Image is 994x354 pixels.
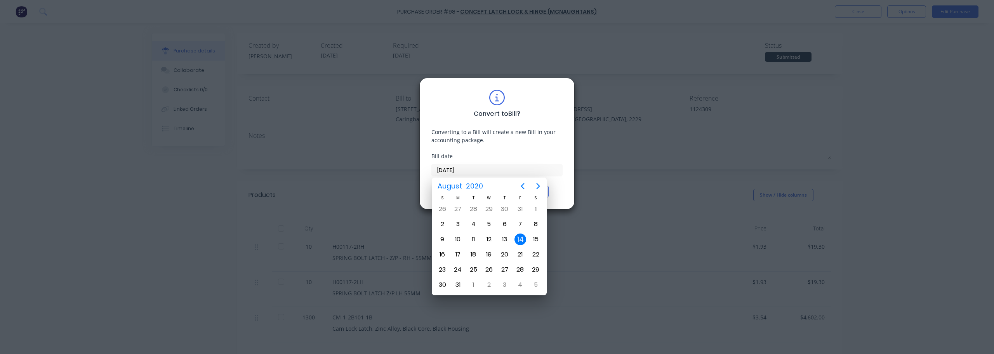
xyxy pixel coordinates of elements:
[530,264,542,276] div: Saturday, August 29, 2020
[514,264,526,276] div: Friday, August 28, 2020
[530,178,546,194] button: Next page
[436,218,448,230] div: Sunday, August 2, 2020
[530,218,542,230] div: Saturday, August 8, 2020
[452,264,464,276] div: Monday, August 24, 2020
[467,218,479,230] div: Tuesday, August 4, 2020
[466,195,481,201] div: T
[515,178,530,194] button: Previous page
[467,249,479,260] div: Tuesday, August 18, 2020
[452,249,464,260] div: Monday, August 17, 2020
[433,179,488,193] button: August2020
[483,218,495,230] div: Wednesday, August 5, 2020
[467,234,479,245] div: Tuesday, August 11, 2020
[483,234,495,245] div: Wednesday, August 12, 2020
[499,203,511,215] div: Thursday, July 30, 2020
[499,218,511,230] div: Thursday, August 6, 2020
[436,264,448,276] div: Sunday, August 23, 2020
[499,234,511,245] div: Thursday, August 13, 2020
[436,179,464,193] span: August
[499,249,511,260] div: Thursday, August 20, 2020
[434,195,450,201] div: S
[452,218,464,230] div: Monday, August 3, 2020
[483,249,495,260] div: Wednesday, August 19, 2020
[530,234,542,245] div: Saturday, August 15, 2020
[483,264,495,276] div: Wednesday, August 26, 2020
[467,279,479,291] div: Tuesday, September 1, 2020
[528,195,544,201] div: S
[467,203,479,215] div: Tuesday, July 28, 2020
[499,279,511,291] div: Thursday, September 3, 2020
[436,279,448,291] div: Sunday, August 30, 2020
[513,195,528,201] div: F
[452,203,464,215] div: Monday, July 27, 2020
[483,279,495,291] div: Wednesday, September 2, 2020
[514,203,526,215] div: Friday, July 31, 2020
[530,203,542,215] div: Saturday, August 1, 2020
[464,179,485,193] span: 2020
[514,234,526,245] div: Friday, August 14, 2020
[452,234,464,245] div: Monday, August 10, 2020
[530,249,542,260] div: Saturday, August 22, 2020
[474,109,520,119] div: Convert to Bill ?
[514,218,526,230] div: Friday, August 7, 2020
[431,128,563,144] div: Converting to a Bill will create a new Bill in your accounting package.
[452,279,464,291] div: Monday, August 31, 2020
[436,234,448,245] div: Sunday, August 9, 2020
[483,203,495,215] div: Wednesday, July 29, 2020
[436,249,448,260] div: Sunday, August 16, 2020
[467,264,479,276] div: Tuesday, August 25, 2020
[450,195,466,201] div: M
[436,203,448,215] div: Sunday, July 26, 2020
[499,264,511,276] div: Thursday, August 27, 2020
[514,279,526,291] div: Friday, September 4, 2020
[514,249,526,260] div: Friday, August 21, 2020
[530,279,542,291] div: Saturday, September 5, 2020
[481,195,497,201] div: W
[497,195,513,201] div: T
[431,152,563,160] div: Bill date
